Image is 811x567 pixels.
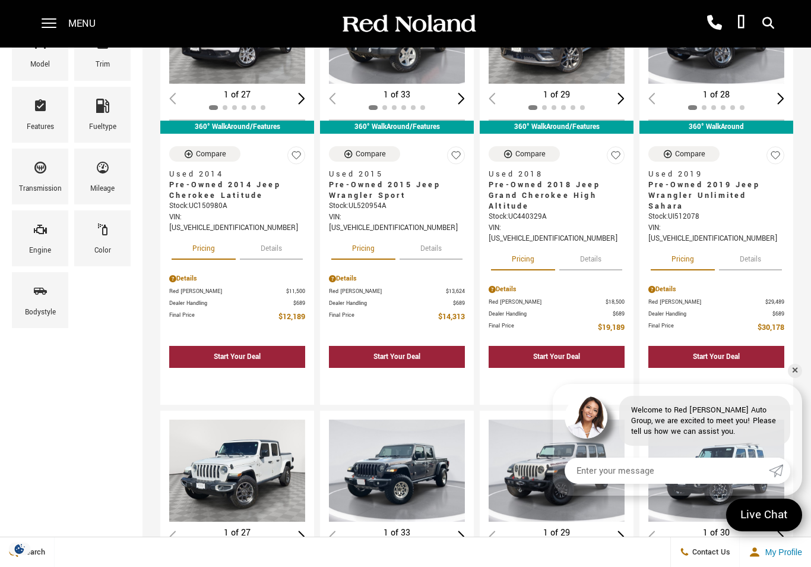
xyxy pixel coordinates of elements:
div: Bodystyle [25,306,56,319]
div: VIN: [US_VEHICLE_IDENTIFICATION_NUMBER] [169,212,305,234]
div: Start Your Deal [693,352,740,362]
span: $18,500 [606,298,625,307]
div: 360° WalkAround [639,121,793,134]
div: Start Your Deal [648,346,784,368]
span: Red [PERSON_NAME] [169,287,286,296]
div: FeaturesFeatures [12,87,68,143]
span: $29,489 [765,298,784,307]
div: Color [94,244,111,257]
span: $12,189 [278,311,305,323]
div: Pricing Details - Pre-Owned 2018 Jeep Grand Cherokee High Altitude With Navigation & 4WD [489,284,625,295]
span: Red [PERSON_NAME] [329,287,446,296]
div: Pricing Details - Pre-Owned 2014 Jeep Cherokee Latitude 4WD [169,273,305,284]
a: Dealer Handling $689 [648,310,784,319]
a: Live Chat [726,499,802,531]
div: VIN: [US_VEHICLE_IDENTIFICATION_NUMBER] [329,212,465,234]
span: Red [PERSON_NAME] [489,298,606,307]
a: Submit [769,458,790,484]
span: Pre-Owned 2015 Jeep Wrangler Sport [329,179,456,201]
div: Next slide [617,93,625,104]
div: 360° WalkAround/Features [480,121,633,134]
span: My Profile [761,547,802,557]
span: Contact Us [689,547,730,557]
div: 360° WalkAround/Features [160,121,314,134]
div: Stock : UC150980A [169,201,305,212]
a: Red [PERSON_NAME] $29,489 [648,298,784,307]
button: pricing tab [491,244,555,270]
a: Final Price $19,189 [489,322,625,334]
div: 1 of 29 [489,527,625,540]
button: Compare Vehicle [329,146,400,162]
div: Model [30,58,50,71]
div: Mileage [90,182,115,196]
button: Save Vehicle [607,146,625,169]
div: 1 of 27 [169,527,305,540]
a: Dealer Handling $689 [169,299,305,308]
div: Pricing Details - Pre-Owned 2015 Jeep Wrangler Sport 4WD [329,273,465,284]
span: $689 [613,310,625,319]
span: Transmission [33,157,47,182]
div: Start Your Deal [373,352,420,362]
div: Features [27,121,54,134]
div: Fueltype [89,121,116,134]
span: Pre-Owned 2014 Jeep Cherokee Latitude [169,179,296,201]
div: 1 of 28 [648,89,784,102]
span: $19,189 [598,322,625,334]
div: Welcome to Red [PERSON_NAME] Auto Group, we are excited to meet you! Please tell us how we can as... [619,396,790,446]
div: Next slide [777,93,784,104]
div: Stock : UC440329A [489,212,625,222]
div: ModelModel [12,24,68,80]
div: 1 of 30 [648,527,784,540]
button: pricing tab [331,234,395,260]
input: Enter your message [565,458,769,484]
div: undefined - Pre-Owned 2014 Jeep Cherokee Latitude 4WD [169,371,305,393]
div: Start Your Deal [489,346,625,368]
img: 2021 Jeep Gladiator Overland 1 [169,420,305,522]
button: details tab [400,234,462,260]
span: Bodystyle [33,281,47,306]
div: Compare [356,149,386,159]
button: Compare Vehicle [489,146,560,162]
img: Red Noland Auto Group [340,14,477,34]
div: 1 of 29 [489,89,625,102]
span: Live Chat [734,507,794,523]
div: EngineEngine [12,210,68,266]
a: Used 2014Pre-Owned 2014 Jeep Cherokee Latitude [169,169,305,201]
span: $11,500 [286,287,305,296]
span: Dealer Handling [169,299,293,308]
span: Dealer Handling [648,310,772,319]
button: Compare Vehicle [648,146,720,162]
span: $689 [453,299,465,308]
div: Pricing Details - Pre-Owned 2019 Jeep Wrangler Unlimited Sahara With Navigation & 4WD [648,284,784,295]
div: Start Your Deal [169,346,305,368]
span: Dealer Handling [329,299,453,308]
span: Fueltype [96,96,110,121]
a: Red [PERSON_NAME] $18,500 [489,298,625,307]
span: Used 2015 [329,169,456,179]
div: Stock : UL520954A [329,201,465,212]
span: Mileage [96,157,110,182]
span: Used 2014 [169,169,296,179]
section: Click to Open Cookie Consent Modal [6,543,33,555]
button: Save Vehicle [447,146,465,169]
div: BodystyleBodystyle [12,272,68,328]
div: Next slide [458,93,465,104]
a: Red [PERSON_NAME] $13,624 [329,287,465,296]
div: Transmission [19,182,62,196]
span: Dealer Handling [489,310,613,319]
a: Used 2019Pre-Owned 2019 Jeep Wrangler Unlimited Sahara [648,169,784,212]
span: $689 [293,299,305,308]
div: 1 of 33 [329,89,465,102]
span: Used 2019 [648,169,775,179]
img: Agent profile photo [565,396,607,439]
span: Final Price [169,311,278,323]
span: $30,178 [758,322,784,334]
div: VIN: [US_VEHICLE_IDENTIFICATION_NUMBER] [489,223,625,244]
div: undefined - Pre-Owned 2019 Jeep Wrangler Unlimited Sahara With Navigation & 4WD [648,371,784,393]
button: details tab [719,244,782,270]
button: pricing tab [172,234,236,260]
div: TransmissionTransmission [12,149,68,204]
div: Next slide [298,531,305,542]
div: VIN: [US_VEHICLE_IDENTIFICATION_NUMBER] [648,223,784,244]
span: Color [96,219,110,244]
